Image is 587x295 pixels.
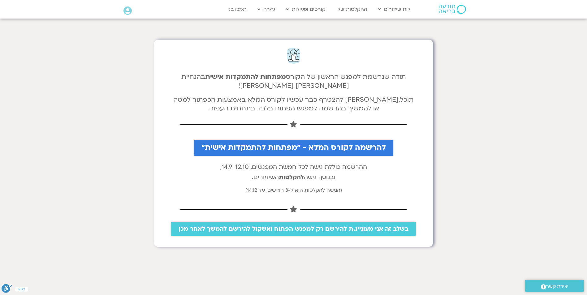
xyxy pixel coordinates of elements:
[279,173,301,181] b: הקלטות
[224,3,250,15] a: תמכו בנו
[301,173,304,181] strong: ל
[525,280,584,292] a: יצירת קשר
[171,222,416,236] a: בשלב זה אני מעוניינ.ת להירשם רק למפגש הפתוח ואשקול להירשם להמשך לאחר מכן
[179,225,408,232] span: בשלב זה אני מעוניינ.ת להירשם רק למפגש הפתוח ואשקול להירשם להמשך לאחר מכן
[546,282,568,291] span: יצירת קשר
[333,3,370,15] a: ההקלטות שלי
[194,140,393,156] a: להרשמה לקורס המלא - "מפתחות להתמקדות אישית"
[160,162,427,182] p: ההרשמה כוללת גישה לכל חמשת המפגשים, 14.9-12.10, ובנוסף גישה השיעורים.
[283,3,329,15] a: קורסים ופעילות
[201,143,386,152] span: להרשמה לקורס המלא - "מפתחות להתמקדות אישית"
[160,73,427,91] h4: תודה שנרשמת למפגש הראשון של הקורס בהנחיית [PERSON_NAME] [PERSON_NAME]!
[160,96,427,113] h4: תוכל.[PERSON_NAME] להצטרף כבר עכשיו לקורס המלא באמצעות הכפתור למטה או להמשיך בהרשמה למפגש הפתוח ב...
[439,5,466,14] img: תודעה בריאה
[205,72,286,81] strong: מפתחות להתמקדות אישית
[375,3,413,15] a: לוח שידורים
[254,3,278,15] a: עזרה
[160,187,427,194] h6: (הגישה להקלטות היא ל-3 חודשים, עד 14.12)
